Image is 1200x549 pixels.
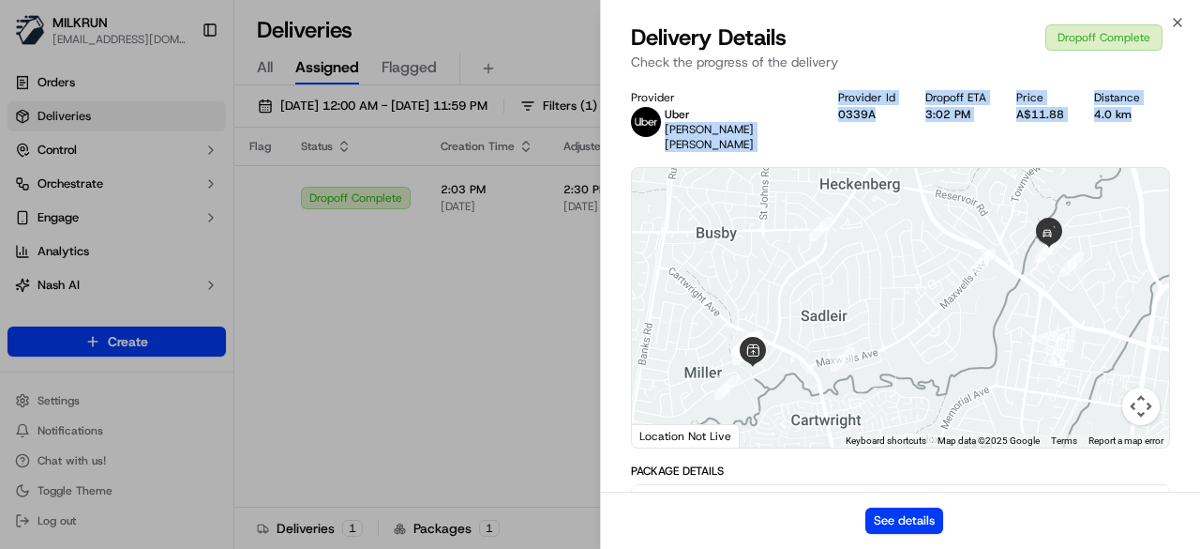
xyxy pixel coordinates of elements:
div: 6 [738,330,762,355]
img: Google [637,423,698,448]
button: See details [865,508,943,534]
p: Uber [665,107,808,122]
div: 3 [714,375,739,400]
div: 12 [1035,238,1059,263]
span: Delivery Details [631,23,787,53]
a: Terms (opens in new tab) [1051,435,1077,446]
div: Provider Id [838,90,895,105]
div: 4.0 km [1094,107,1140,122]
a: Report a map error [1088,435,1163,446]
button: Map camera controls [1122,388,1160,425]
div: Distance [1094,90,1140,105]
div: 8 [731,332,756,357]
div: 11 [1059,252,1084,277]
span: [PERSON_NAME] [PERSON_NAME] [665,122,754,152]
div: Package Details [631,464,1170,479]
div: 1 [809,217,833,241]
img: uber-new-logo.jpeg [631,107,661,137]
a: Open this area in Google Maps (opens a new window) [637,423,698,448]
div: Location Not Live [632,424,740,448]
div: Dropoff ETA [925,90,986,105]
button: 0339A [838,107,876,122]
div: 10 [971,249,996,273]
button: Keyboard shortcuts [846,435,926,448]
p: Check the progress of the delivery [631,53,1170,71]
div: 7 [732,332,757,357]
div: Provider [631,90,808,105]
div: 9 [831,347,855,372]
div: A$11.88 [1016,107,1064,122]
div: Price [1016,90,1064,105]
span: Map data ©2025 Google [937,435,1040,446]
div: 3:02 PM [925,107,986,122]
